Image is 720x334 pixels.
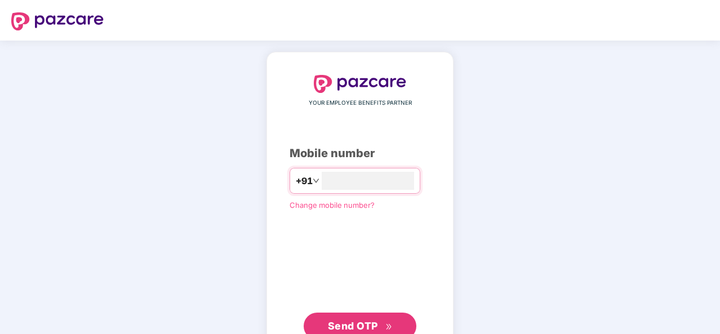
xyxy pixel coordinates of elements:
img: logo [11,12,104,30]
div: Mobile number [290,145,430,162]
span: double-right [385,323,393,331]
img: logo [314,75,406,93]
span: down [313,177,319,184]
span: +91 [296,174,313,188]
span: Send OTP [328,320,378,332]
span: YOUR EMPLOYEE BENEFITS PARTNER [309,99,412,108]
a: Change mobile number? [290,201,375,210]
